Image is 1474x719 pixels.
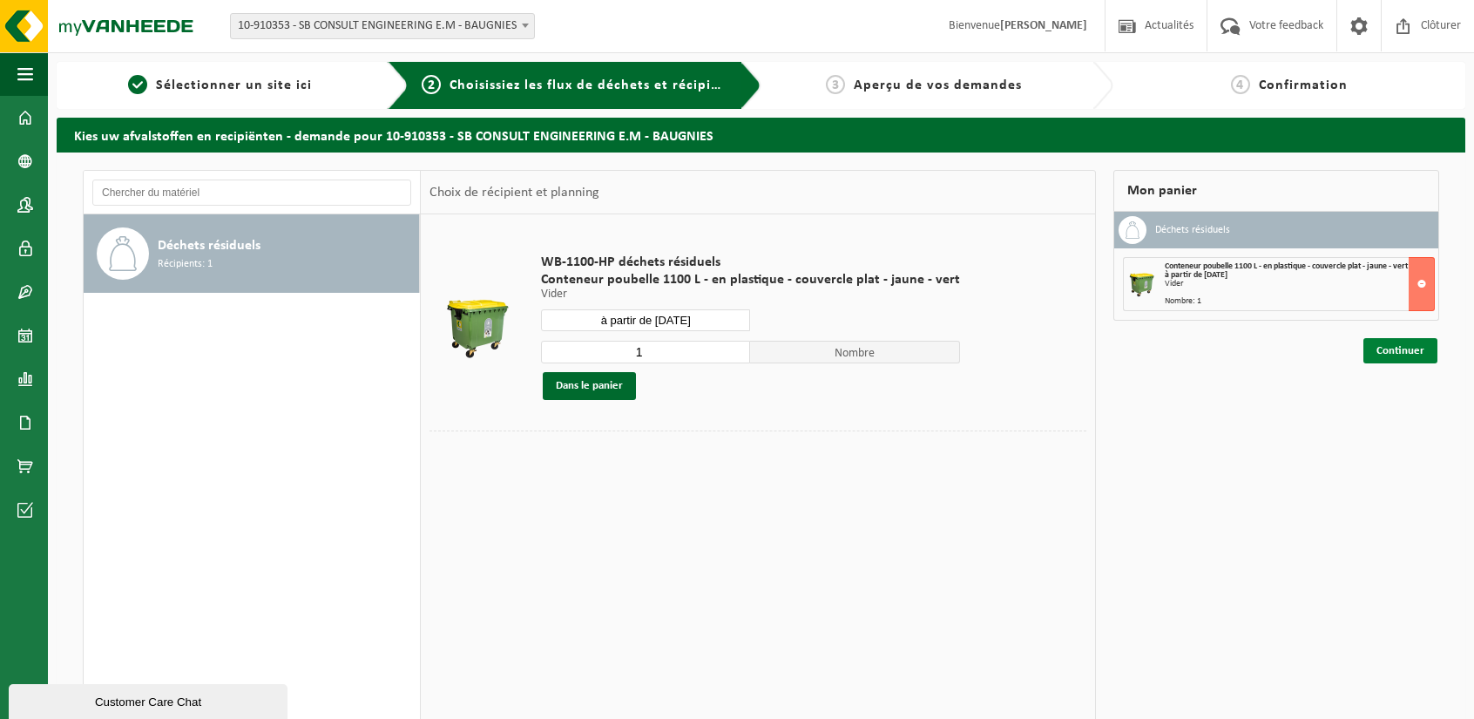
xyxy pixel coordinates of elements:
[1155,216,1230,244] h3: Déchets résiduels
[1363,338,1437,363] a: Continuer
[128,75,147,94] span: 1
[450,78,740,92] span: Choisissiez les flux de déchets et récipients
[230,13,535,39] span: 10-910353 - SB CONSULT ENGINEERING E.M - BAUGNIES
[158,256,213,273] span: Récipients: 1
[84,214,420,293] button: Déchets résiduels Récipients: 1
[750,341,960,363] span: Nombre
[422,75,441,94] span: 2
[541,271,960,288] span: Conteneur poubelle 1100 L - en plastique - couvercle plat - jaune - vert
[1259,78,1348,92] span: Confirmation
[541,254,960,271] span: WB-1100-HP déchets résiduels
[543,372,636,400] button: Dans le panier
[65,75,374,96] a: 1Sélectionner un site ici
[1231,75,1250,94] span: 4
[156,78,312,92] span: Sélectionner un site ici
[1165,297,1434,306] div: Nombre: 1
[826,75,845,94] span: 3
[421,171,608,214] div: Choix de récipient et planning
[92,180,411,206] input: Chercher du matériel
[1165,270,1227,280] strong: à partir de [DATE]
[854,78,1022,92] span: Aperçu de vos demandes
[1165,261,1408,271] span: Conteneur poubelle 1100 L - en plastique - couvercle plat - jaune - vert
[231,14,534,38] span: 10-910353 - SB CONSULT ENGINEERING E.M - BAUGNIES
[57,118,1465,152] h2: Kies uw afvalstoffen en recipiënten - demande pour 10-910353 - SB CONSULT ENGINEERING E.M - BAUGNIES
[1000,19,1087,32] strong: [PERSON_NAME]
[541,309,751,331] input: Sélectionnez date
[1165,280,1434,288] div: Vider
[1113,170,1439,212] div: Mon panier
[158,235,260,256] span: Déchets résiduels
[541,288,960,301] p: Vider
[9,681,291,719] iframe: chat widget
